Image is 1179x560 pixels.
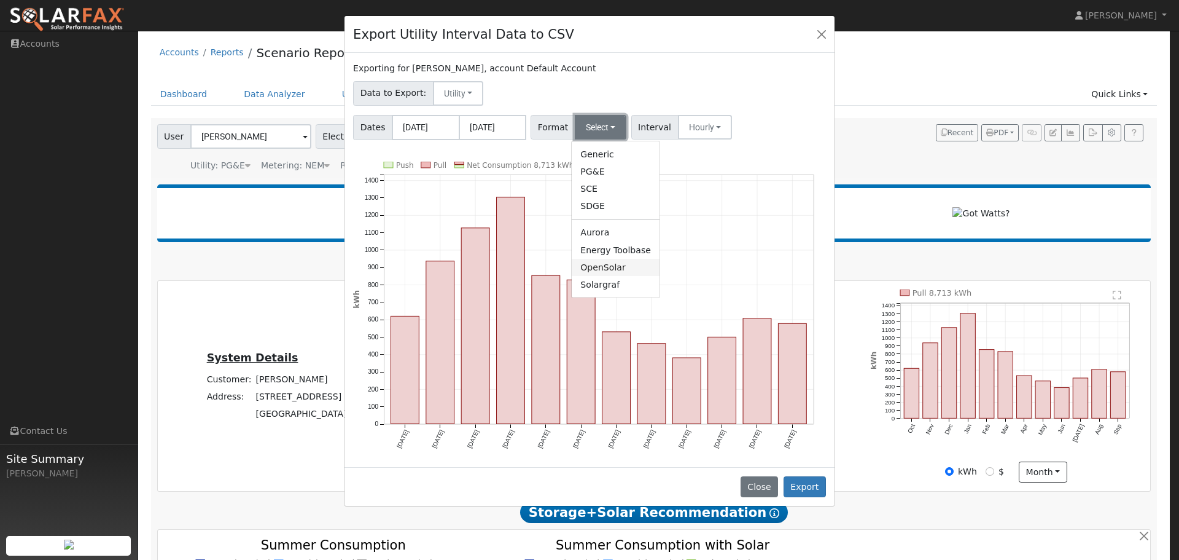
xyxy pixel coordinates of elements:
rect: onclick="" [567,280,595,424]
a: Aurora [572,224,660,242]
span: Dates [353,115,392,140]
a: Generic [572,146,660,163]
a: Solargraf [572,276,660,293]
button: Hourly [678,115,733,140]
rect: onclick="" [391,316,419,424]
span: Format [531,115,575,140]
text: [DATE] [466,428,480,449]
text: 0 [375,420,379,427]
text: kWh [352,290,361,309]
text: 800 [368,282,378,288]
rect: onclick="" [779,323,807,424]
rect: onclick="" [708,337,736,424]
text: [DATE] [642,428,656,449]
text: [DATE] [748,428,762,449]
text: [DATE] [607,428,621,449]
a: Energy Toolbase [572,242,660,259]
a: OpenSolar [572,259,660,276]
rect: onclick="" [672,358,701,424]
rect: onclick="" [461,228,489,424]
text: 300 [368,368,378,375]
text: 1400 [365,177,379,184]
text: Push [396,161,414,170]
text: [DATE] [712,428,726,449]
text: [DATE] [431,428,445,449]
text: 100 [368,403,378,410]
h4: Export Utility Interval Data to CSV [353,25,574,44]
text: [DATE] [395,428,410,449]
rect: onclick="" [426,261,454,424]
text: 1000 [365,246,379,253]
button: Select [575,115,627,140]
text: 700 [368,299,378,306]
text: 600 [368,316,378,323]
label: Exporting for [PERSON_NAME], account Default Account [353,62,596,75]
text: [DATE] [572,428,586,449]
text: 1300 [365,194,379,201]
text: 500 [368,333,378,340]
text: Net Consumption 8,713 kWh [467,161,574,170]
a: SDGE [572,198,660,215]
text: 400 [368,351,378,358]
span: Interval [631,115,679,140]
text: 200 [368,385,378,392]
rect: onclick="" [743,318,771,424]
a: PG&E [572,163,660,180]
text: [DATE] [501,428,515,449]
span: Data to Export: [353,81,434,106]
text: [DATE] [537,428,551,449]
text: 1200 [365,211,379,218]
button: Close [741,476,778,497]
text: 900 [368,264,378,270]
button: Close [813,25,830,42]
rect: onclick="" [532,275,560,424]
rect: onclick="" [602,332,631,424]
rect: onclick="" [497,197,525,424]
text: [DATE] [783,428,797,449]
text: Pull [434,161,446,170]
button: Export [784,476,826,497]
text: 1100 [365,229,379,236]
rect: onclick="" [637,344,666,424]
a: SCE [572,181,660,198]
text: [DATE] [677,428,691,449]
button: Utility [433,81,484,106]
